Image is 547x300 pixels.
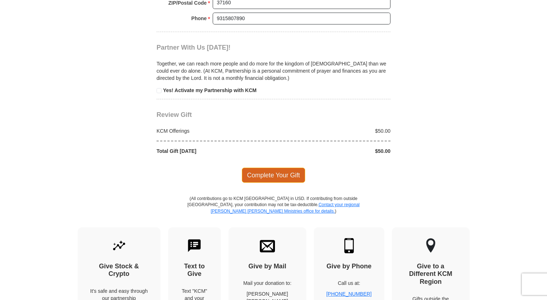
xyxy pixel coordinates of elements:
span: Complete Your Gift [242,168,306,183]
img: text-to-give.svg [187,238,202,253]
img: envelope.svg [260,238,275,253]
p: Together, we can reach more people and do more for the kingdom of [DEMOGRAPHIC_DATA] than we coul... [157,60,390,82]
p: (All contributions go to KCM [GEOGRAPHIC_DATA] in USD. If contributing from outside [GEOGRAPHIC_D... [187,196,360,227]
span: Review Gift [157,111,192,118]
img: other-region [426,238,436,253]
h4: Give by Mail [241,263,294,271]
div: $50.00 [273,147,394,155]
img: give-by-stock.svg [112,238,127,253]
p: Mail your donation to: [241,279,294,287]
a: [PHONE_NUMBER] [326,291,372,297]
a: Contact your regional [PERSON_NAME] [PERSON_NAME] Ministries office for details. [211,202,360,213]
strong: Yes! Activate my Partnership with KCM [163,87,257,93]
div: Total Gift [DATE] [153,147,274,155]
strong: Phone [191,13,207,23]
div: $50.00 [273,127,394,135]
h4: Text to Give [181,263,209,278]
span: Partner With Us [DATE]! [157,44,231,51]
h4: Give Stock & Crypto [90,263,148,278]
h4: Give by Phone [326,263,372,271]
div: KCM Offerings [153,127,274,135]
h4: Give to a Different KCM Region [404,263,457,286]
p: Call us at: [326,279,372,287]
img: mobile.svg [342,238,357,253]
